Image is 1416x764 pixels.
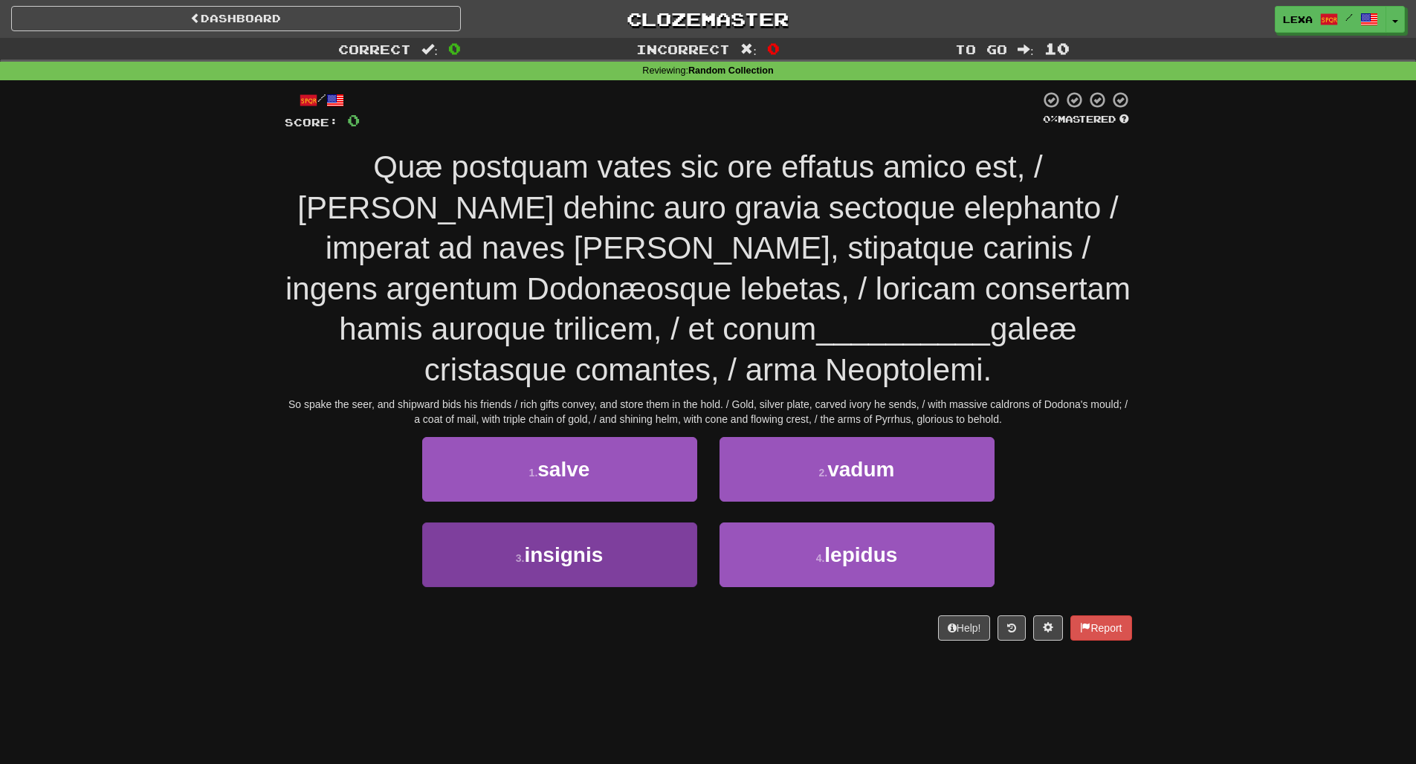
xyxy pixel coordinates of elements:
[421,43,438,56] span: :
[422,437,697,502] button: 1.salve
[1018,43,1034,56] span: :
[1070,615,1131,641] button: Report
[338,42,411,56] span: Correct
[636,42,730,56] span: Incorrect
[11,6,461,31] a: Dashboard
[1345,12,1353,22] span: /
[483,6,933,32] a: Clozemaster
[827,458,894,481] span: vadum
[720,522,995,587] button: 4.lepidus
[824,543,897,566] span: lepidus
[537,458,589,481] span: salve
[1043,113,1058,125] span: 0 %
[938,615,991,641] button: Help!
[688,65,774,76] strong: Random Collection
[1040,113,1132,126] div: Mastered
[347,111,360,129] span: 0
[285,116,338,129] span: Score:
[740,43,757,56] span: :
[720,437,995,502] button: 2.vadum
[1283,13,1313,26] span: lexa
[448,39,461,57] span: 0
[285,397,1132,427] div: So spake the seer, and shipward bids his friends / rich gifts convey, and store them in the hold....
[529,467,538,479] small: 1 .
[816,552,825,564] small: 4 .
[285,149,1131,346] span: Quæ postquam vates sic ore effatus amico est, / [PERSON_NAME] dehinc auro gravia sectoque elephan...
[819,467,828,479] small: 2 .
[524,543,603,566] span: insignis
[998,615,1026,641] button: Round history (alt+y)
[1044,39,1070,57] span: 10
[516,552,525,564] small: 3 .
[955,42,1007,56] span: To go
[285,91,360,109] div: /
[422,522,697,587] button: 3.insignis
[424,311,1077,387] span: galeæ cristasque comantes, / arma Neoptolemi.
[816,311,990,346] span: __________
[767,39,780,57] span: 0
[1275,6,1386,33] a: lexa /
